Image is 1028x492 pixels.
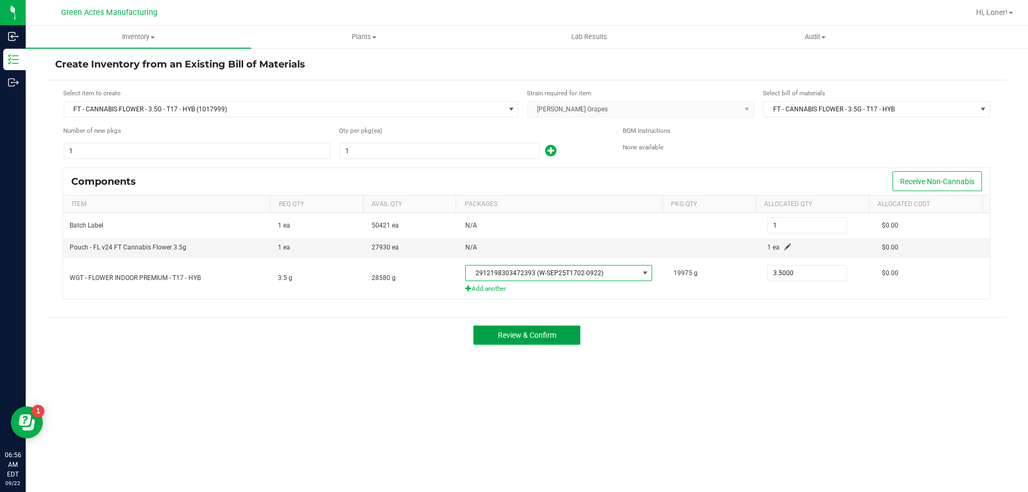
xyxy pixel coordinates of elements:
[466,266,638,281] span: 2912198303472393 (W-SEP25T1702-0922)
[976,8,1008,17] span: Hi, Loner!
[767,244,780,251] span: 1 ea
[882,222,898,229] span: $0.00
[764,102,976,117] span: FT - CANNABIS FLOWER - 3.5G - T17 - HYB
[64,102,504,117] span: FT - CANNABIS FLOWER - 3.5G - T17 - HYB (1017999)
[498,331,556,339] span: Review & Confirm
[71,176,144,187] div: Components
[540,149,556,157] span: Add new output
[5,450,21,479] p: 06:56 AM EDT
[674,269,698,277] span: 19975 g
[473,326,580,345] button: Review & Confirm
[662,195,755,214] th: Pkg Qty
[703,32,927,42] span: Audit
[61,8,157,17] span: Green Acres Manufacturing
[63,195,270,214] th: Item
[623,143,663,151] span: None available
[456,195,662,214] th: Packages
[372,274,396,282] span: 28580 g
[372,126,381,136] span: (ea)
[11,406,43,438] iframe: Resource center
[623,127,670,134] span: BOM Instructions
[893,171,982,191] button: Receive Non-Cannabis
[55,58,999,72] h4: Create Inventory from an Existing Bill of Materials
[557,32,622,42] span: Lab Results
[702,26,928,48] a: Audit
[26,26,251,48] a: Inventory
[900,177,974,186] span: Receive Non-Cannabis
[252,32,476,42] span: Plants
[32,405,44,418] iframe: Resource center unread badge
[372,222,399,229] span: 50421 ea
[465,284,661,294] span: Add another
[270,195,363,214] th: Req Qty
[278,244,290,251] span: 1 ea
[882,244,898,251] span: $0.00
[70,244,186,251] span: Pouch - FL v24 FT Cannabis Flower 3.5g
[465,222,477,229] span: N/A
[339,126,372,136] span: Quantity per package (ea)
[465,244,477,251] span: N/A
[251,26,477,48] a: Plants
[869,195,982,214] th: Allocated Cost
[63,89,120,97] span: Select item to create
[8,54,19,65] inline-svg: Inventory
[8,31,19,42] inline-svg: Inbound
[5,479,21,487] p: 09/22
[70,274,201,282] span: WGT - FLOWER INDOOR PREMIUM - T17 - HYB
[527,89,591,97] span: Strain required for item
[26,32,251,42] span: Inventory
[278,222,290,229] span: 1 ea
[278,274,292,282] span: 3.5 g
[763,89,825,97] span: Select bill of materials
[63,126,121,136] span: Number of new packages to create
[363,195,456,214] th: Avail Qty
[70,222,103,229] span: Batch Label
[8,77,19,88] inline-svg: Outbound
[372,244,399,251] span: 27930 ea
[882,269,898,277] span: $0.00
[477,26,702,48] a: Lab Results
[755,195,869,214] th: Allocated Qty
